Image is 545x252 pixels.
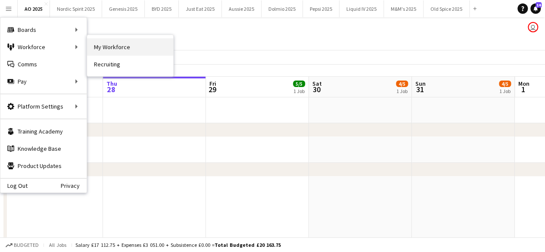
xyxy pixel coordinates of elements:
a: Log Out [0,182,28,189]
div: 1 Job [499,88,511,94]
button: M&M's 2025 [384,0,424,17]
span: 5/5 [293,81,305,87]
a: Knowledge Base [0,140,87,157]
a: Training Academy [0,123,87,140]
span: Mon [518,80,529,87]
span: 30 [311,84,322,94]
a: Privacy [61,182,87,189]
span: 28 [105,84,117,94]
button: Just Eat 2025 [179,0,222,17]
div: Pay [0,73,87,90]
span: 14 [536,2,542,8]
div: 1 Job [293,88,305,94]
div: Workforce [0,38,87,56]
button: Liquid IV 2025 [339,0,384,17]
div: Boards [0,21,87,38]
span: Sun [415,80,426,87]
span: Sat [312,80,322,87]
span: 1 [517,84,529,94]
button: BYD 2025 [145,0,179,17]
button: Dolmio 2025 [262,0,303,17]
span: 31 [414,84,426,94]
span: 4/5 [499,81,511,87]
span: Thu [106,80,117,87]
a: Recruiting [87,56,173,73]
button: Genesis 2025 [102,0,145,17]
div: 1 Job [396,88,408,94]
a: My Workforce [87,38,173,56]
a: Comms [0,56,87,73]
a: 14 [530,3,541,14]
button: Pepsi 2025 [303,0,339,17]
div: Platform Settings [0,98,87,115]
span: All jobs [47,242,68,248]
button: AO 2025 [18,0,50,17]
a: Product Updates [0,157,87,174]
button: Nordic Spirit 2025 [50,0,102,17]
button: Old Spice 2025 [424,0,470,17]
button: Budgeted [4,240,40,250]
span: 4/5 [396,81,408,87]
span: Fri [209,80,216,87]
span: Budgeted [14,242,39,248]
span: 29 [208,84,216,94]
span: Total Budgeted £20 163.75 [215,242,281,248]
app-user-avatar: Rosie Benjamin [528,22,538,32]
div: Salary £17 112.75 + Expenses £3 051.00 + Subsistence £0.00 = [75,242,281,248]
button: Aussie 2025 [222,0,262,17]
